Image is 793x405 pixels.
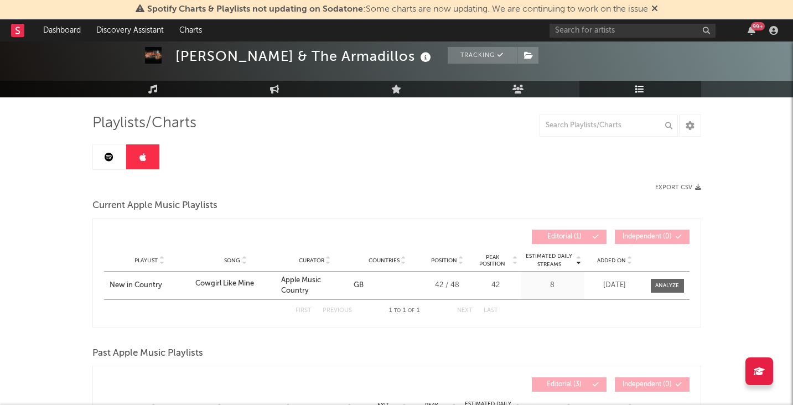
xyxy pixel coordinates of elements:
span: Peak Position [474,254,511,267]
button: Last [484,308,498,314]
span: Estimated Daily Streams [524,252,575,269]
button: Editorial(1) [532,230,607,244]
button: First [296,308,312,314]
div: Cowgirl Like Mine [195,278,254,289]
span: Editorial ( 3 ) [539,381,590,388]
div: 42 / 48 [427,280,468,291]
div: 8 [524,280,582,291]
button: Export CSV [655,184,701,191]
button: 99+ [748,26,755,35]
a: Discovery Assistant [89,19,172,41]
a: Charts [172,19,210,41]
button: Independent(0) [615,377,690,392]
a: GB [354,282,364,289]
span: Song [224,257,240,264]
button: Next [457,308,473,314]
input: Search for artists [550,24,716,38]
button: Previous [323,308,352,314]
span: : Some charts are now updating. We are continuing to work on the issue [147,5,648,14]
span: Dismiss [651,5,658,14]
span: Past Apple Music Playlists [92,347,203,360]
a: New in Country [110,280,190,291]
button: Independent(0) [615,230,690,244]
span: Independent ( 0 ) [622,233,673,240]
button: Editorial(3) [532,377,607,392]
span: to [394,308,401,313]
div: 1 1 1 [374,304,435,318]
div: [PERSON_NAME] & The Armadillos [175,47,434,65]
span: Playlist [134,257,158,264]
a: Apple Music Country [281,277,321,295]
div: 99 + [751,22,765,30]
span: Editorial ( 1 ) [539,233,590,240]
span: Independent ( 0 ) [622,381,673,388]
a: Dashboard [35,19,89,41]
span: Countries [369,257,400,264]
span: Position [431,257,457,264]
span: Curator [299,257,324,264]
span: Playlists/Charts [92,117,196,130]
div: [DATE] [587,280,642,291]
span: of [408,308,414,313]
input: Search Playlists/Charts [540,115,678,137]
button: Tracking [448,47,517,64]
div: 42 [474,280,518,291]
span: Added On [597,257,626,264]
span: Current Apple Music Playlists [92,199,217,212]
span: Spotify Charts & Playlists not updating on Sodatone [147,5,363,14]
